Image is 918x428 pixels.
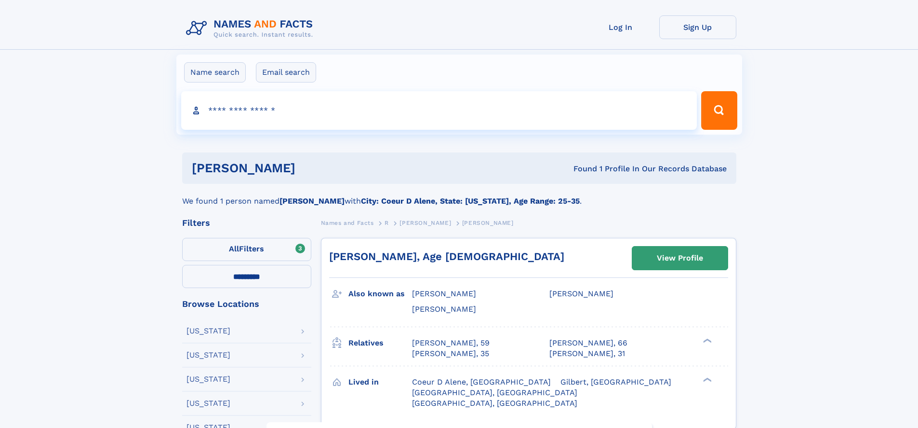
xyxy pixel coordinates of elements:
[182,300,311,308] div: Browse Locations
[701,376,712,383] div: ❯
[186,327,230,335] div: [US_STATE]
[184,62,246,83] label: Name search
[412,338,490,348] a: [PERSON_NAME], 59
[399,217,451,229] a: [PERSON_NAME]
[399,220,451,226] span: [PERSON_NAME]
[659,15,736,39] a: Sign Up
[701,91,737,130] button: Search Button
[549,289,613,298] span: [PERSON_NAME]
[412,377,551,387] span: Coeur D Alene, [GEOGRAPHIC_DATA]
[462,220,514,226] span: [PERSON_NAME]
[256,62,316,83] label: Email search
[412,289,476,298] span: [PERSON_NAME]
[348,335,412,351] h3: Relatives
[182,219,311,227] div: Filters
[632,247,728,270] a: View Profile
[186,375,230,383] div: [US_STATE]
[186,400,230,407] div: [US_STATE]
[412,304,476,314] span: [PERSON_NAME]
[321,217,374,229] a: Names and Facts
[348,374,412,390] h3: Lived in
[348,286,412,302] h3: Also known as
[701,337,712,344] div: ❯
[412,388,577,397] span: [GEOGRAPHIC_DATA], [GEOGRAPHIC_DATA]
[181,91,697,130] input: search input
[412,399,577,408] span: [GEOGRAPHIC_DATA], [GEOGRAPHIC_DATA]
[182,184,736,207] div: We found 1 person named with .
[229,244,239,253] span: All
[186,351,230,359] div: [US_STATE]
[385,217,389,229] a: R
[361,196,580,206] b: City: Coeur D Alene, State: [US_STATE], Age Range: 25-35
[329,250,564,262] a: [PERSON_NAME], Age [DEMOGRAPHIC_DATA]
[434,164,727,174] div: Found 1 Profile In Our Records Database
[560,377,671,387] span: Gilbert, [GEOGRAPHIC_DATA]
[192,162,435,174] h1: [PERSON_NAME]
[412,348,489,359] a: [PERSON_NAME], 35
[582,15,659,39] a: Log In
[182,238,311,261] label: Filters
[385,220,389,226] span: R
[657,247,703,269] div: View Profile
[279,196,345,206] b: [PERSON_NAME]
[549,348,625,359] a: [PERSON_NAME], 31
[549,338,627,348] a: [PERSON_NAME], 66
[182,15,321,41] img: Logo Names and Facts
